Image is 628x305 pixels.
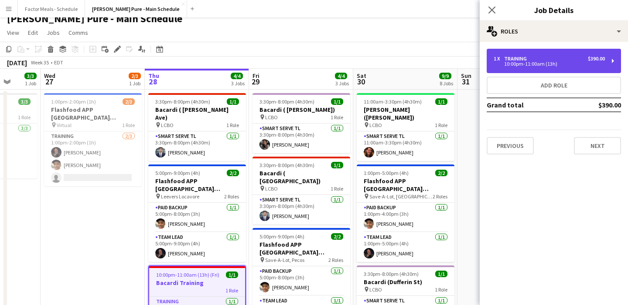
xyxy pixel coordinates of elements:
span: LCBO [265,185,278,192]
app-card-role: Smart Serve TL1/13:30pm-8:00pm (4h30m)[PERSON_NAME] [148,131,246,161]
td: Grand total [487,98,570,112]
h3: Flashfood APP [GEOGRAPHIC_DATA] [GEOGRAPHIC_DATA], [GEOGRAPHIC_DATA] Training [44,106,142,121]
app-job-card: 1:00pm-2:00pm (1h)2/3Flashfood APP [GEOGRAPHIC_DATA] [GEOGRAPHIC_DATA], [GEOGRAPHIC_DATA] Trainin... [44,93,142,186]
span: 1:00pm-2:00pm (1h) [51,98,96,105]
span: 2 Roles [433,193,447,200]
span: Leevers Locavore [161,193,199,200]
span: 3:30pm-8:00pm (4h30m) [155,98,210,105]
app-card-role: Paid Backup1/15:00pm-8:00pm (3h)[PERSON_NAME] [148,203,246,232]
span: 2/3 [129,73,141,79]
span: 3:30pm-8:00pm (4h30m) [259,162,314,168]
span: LCBO [161,122,174,128]
span: 31 [460,77,471,87]
h3: Flashfood APP [GEOGRAPHIC_DATA] [GEOGRAPHIC_DATA], [GEOGRAPHIC_DATA] [357,177,454,193]
div: $390.00 [588,56,605,62]
app-card-role: Paid Backup1/11:00pm-4:00pm (3h)[PERSON_NAME] [357,203,454,232]
button: Factor Meals - Schedule [18,0,85,17]
div: Roles [480,21,628,42]
app-job-card: 3:30pm-8:00pm (4h30m)1/1Bacardi ( [GEOGRAPHIC_DATA]) LCBO1 RoleSmart Serve TL1/13:30pm-8:00pm (4h... [253,157,350,225]
h3: Bacardi ( [PERSON_NAME]) [253,106,350,114]
span: LCBO [265,114,278,121]
app-card-role: Smart Serve TL1/111:00am-3:30pm (4h30m)[PERSON_NAME] [357,131,454,161]
div: Training [504,56,530,62]
span: Comms [68,29,88,37]
span: 2/2 [331,233,343,240]
span: 2 Roles [224,193,239,200]
app-job-card: 5:00pm-9:00pm (4h)2/2Flashfood APP [GEOGRAPHIC_DATA] [GEOGRAPHIC_DATA], [GEOGRAPHIC_DATA] Leevers... [148,164,246,262]
h3: Flashfood APP [GEOGRAPHIC_DATA] [GEOGRAPHIC_DATA], [GEOGRAPHIC_DATA] [253,241,350,256]
span: Save-A-Lot, [GEOGRAPHIC_DATA] [369,193,433,200]
span: Save-A-Lot, Pecos [265,257,304,263]
button: Previous [487,137,534,154]
span: 1 Role [331,114,343,121]
button: [PERSON_NAME] Pure - Main Schedule [85,0,187,17]
span: View [7,29,19,37]
span: 1/1 [227,98,239,105]
span: 28 [147,77,159,87]
a: View [3,27,23,38]
span: LCBO [369,286,382,293]
button: Add role [487,77,621,94]
h3: [PERSON_NAME] ([PERSON_NAME]) [357,106,454,121]
span: LCBO [369,122,382,128]
span: 3/3 [18,98,31,105]
span: 1 Role [331,185,343,192]
span: 1/1 [331,98,343,105]
div: [DATE] [7,58,27,67]
span: 3:30pm-8:00pm (4h30m) [259,98,314,105]
app-job-card: 11:00am-3:30pm (4h30m)1/1[PERSON_NAME] ([PERSON_NAME]) LCBO1 RoleSmart Serve TL1/111:00am-3:30pm ... [357,93,454,161]
a: Jobs [43,27,63,38]
app-card-role: Team Lead1/15:00pm-9:00pm (4h)[PERSON_NAME] [148,232,246,262]
span: 1/1 [331,162,343,168]
span: 1/1 [435,271,447,277]
span: 27 [43,77,55,87]
app-job-card: 1:00pm-5:00pm (4h)2/2Flashfood APP [GEOGRAPHIC_DATA] [GEOGRAPHIC_DATA], [GEOGRAPHIC_DATA] Save-A-... [357,164,454,262]
span: 1/1 [226,271,238,278]
span: Edit [28,29,38,37]
span: Sun [461,72,471,80]
h3: Bacardi Training [149,279,245,287]
app-card-role: Smart Serve TL1/13:30pm-8:00pm (4h30m)[PERSON_NAME] [253,124,350,153]
h3: Bacardi ( [PERSON_NAME] Ave) [148,106,246,121]
span: 2/3 [123,98,135,105]
span: Fri [253,72,259,80]
h3: Bacardi (Dufferin St) [357,278,454,286]
app-card-role: Training2/31:00pm-2:00pm (1h)[PERSON_NAME][PERSON_NAME] [44,131,142,186]
div: 1 x [494,56,504,62]
span: 4/4 [335,73,347,79]
span: 1 Role [226,122,239,128]
span: 4/4 [231,73,243,79]
span: 1 Role [122,122,135,128]
app-card-role: Paid Backup1/15:00pm-8:00pm (3h)[PERSON_NAME] [253,266,350,296]
a: Comms [65,27,92,38]
span: 3:30pm-8:00pm (4h30m) [364,271,419,277]
td: $390.00 [570,98,621,112]
div: 1 Job [25,80,36,87]
span: 2/2 [227,170,239,176]
span: 5:00pm-9:00pm (4h) [259,233,304,240]
span: 1:00pm-5:00pm (4h) [364,170,409,176]
span: 11:00am-3:30pm (4h30m) [364,98,422,105]
span: Jobs [47,29,60,37]
div: 10:00pm-11:00am (13h) [494,62,605,66]
span: 9/9 [439,73,451,79]
h1: [PERSON_NAME] Pure - Main Schedule [7,12,182,25]
a: Edit [24,27,41,38]
span: 3/3 [24,73,37,79]
span: Virtual [57,122,72,128]
span: Sat [357,72,366,80]
app-job-card: 3:30pm-8:00pm (4h30m)1/1Bacardi ( [PERSON_NAME]) LCBO1 RoleSmart Serve TL1/13:30pm-8:00pm (4h30m)... [253,93,350,153]
app-job-card: 3:30pm-8:00pm (4h30m)1/1Bacardi ( [PERSON_NAME] Ave) LCBO1 RoleSmart Serve TL1/13:30pm-8:00pm (4h... [148,93,246,161]
span: Thu [148,72,159,80]
div: 3 Jobs [231,80,245,87]
span: 1 Role [225,287,238,294]
h3: Flashfood APP [GEOGRAPHIC_DATA] [GEOGRAPHIC_DATA], [GEOGRAPHIC_DATA] [148,177,246,193]
span: 10:00pm-11:00am (13h) (Fri) [156,271,219,278]
span: 30 [355,77,366,87]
